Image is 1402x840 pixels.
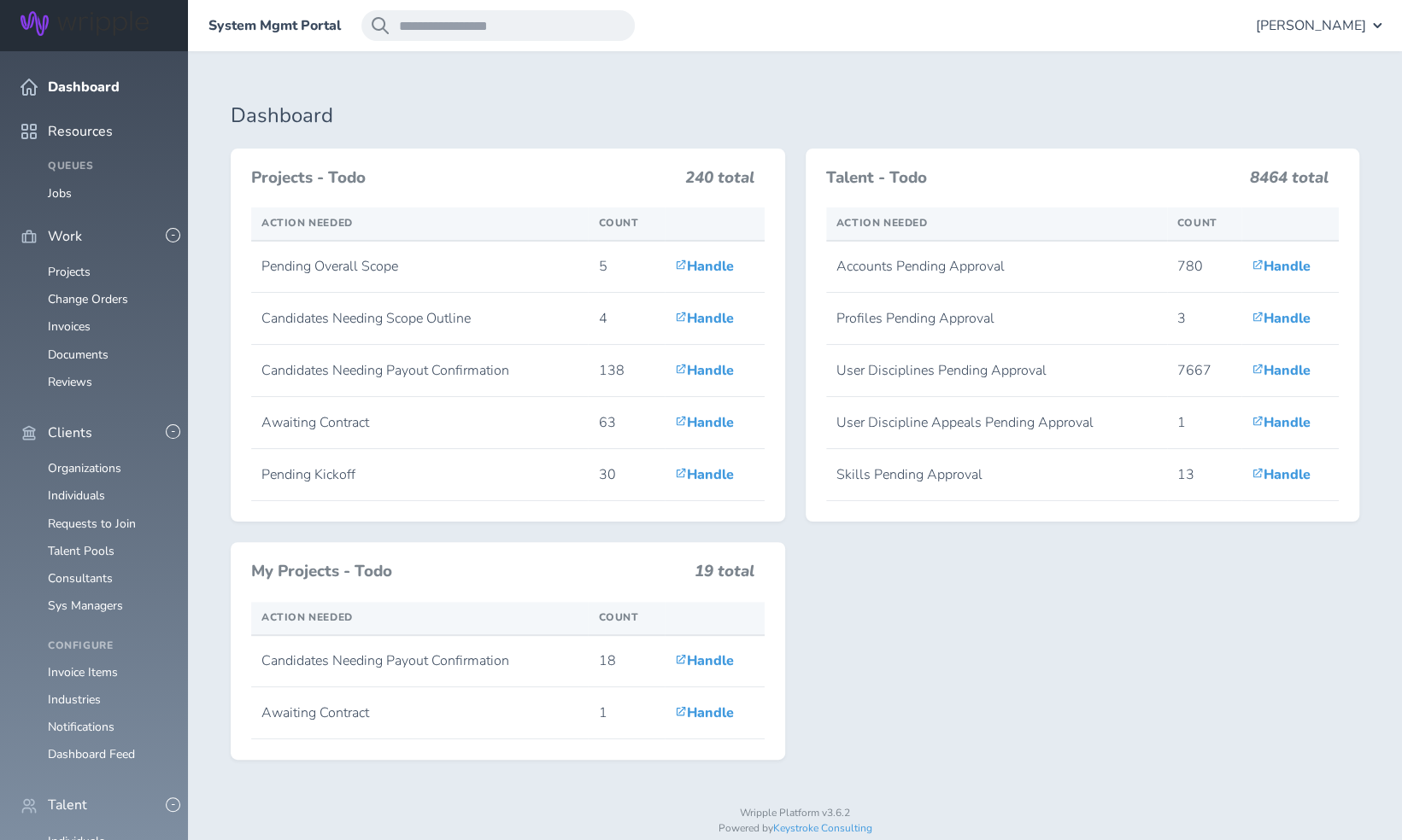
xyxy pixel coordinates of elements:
td: 1 [1167,397,1241,449]
td: Pending Kickoff [251,449,588,501]
a: Handle [675,309,734,328]
a: Keystroke Consulting [773,821,872,835]
td: 5 [588,241,664,293]
td: 7667 [1167,345,1241,397]
h4: Configure [48,640,167,652]
p: Powered by [231,823,1359,835]
a: Handle [675,257,734,276]
a: Handle [1252,413,1311,432]
a: Handle [675,413,734,432]
span: Action Needed [261,610,353,624]
a: Handle [675,703,734,722]
td: Awaiting Contract [251,687,588,739]
span: Action Needed [261,216,353,230]
a: Handle [1252,361,1311,380]
h3: 19 total [695,563,754,588]
a: Projects [48,264,91,280]
span: Count [1177,216,1217,230]
td: 30 [588,449,664,501]
td: 138 [588,345,664,397]
a: Individuals [48,487,105,504]
img: Wripple [21,11,149,36]
td: Accounts Pending Approval [826,241,1167,293]
td: Awaiting Contract [251,397,588,449]
a: Jobs [48,185,72,201]
h3: My Projects - Todo [251,563,684,581]
td: Skills Pending Approval [826,449,1167,501]
a: Consultants [48,570,113,586]
a: Sys Managers [48,598,123,614]
span: Count [598,216,638,230]
h3: 240 total [685,169,754,195]
td: 780 [1167,241,1241,293]
td: 18 [588,635,664,687]
button: - [166,797,180,812]
td: Candidates Needing Payout Confirmation [251,635,588,687]
a: Talent Pools [48,543,114,559]
td: 4 [588,293,664,345]
span: [PERSON_NAME] [1256,18,1366,33]
td: 3 [1167,293,1241,345]
h3: Projects - Todo [251,169,675,188]
a: Handle [1252,465,1311,484]
td: Candidates Needing Payout Confirmation [251,345,588,397]
a: Handle [675,465,734,484]
button: - [166,424,180,439]
a: System Mgmt Portal [208,18,341,33]
p: Wripple Platform v3.6.2 [231,808,1359,820]
h3: Talent - Todo [826,169,1241,188]
a: Industries [48,691,101,708]
a: Documents [48,347,109,363]
a: Dashboard Feed [48,746,135,762]
td: User Discipline Appeals Pending Approval [826,397,1167,449]
td: 1 [588,687,664,739]
td: 63 [588,397,664,449]
a: Organizations [48,460,121,476]
h4: Queues [48,160,167,172]
span: Action Needed [836,216,928,230]
a: Handle [675,361,734,380]
a: Invoices [48,318,91,335]
h3: 8464 total [1250,169,1329,195]
td: Candidates Needing Scope Outline [251,293,588,345]
h1: Dashboard [231,104,1359,128]
a: Handle [675,651,734,670]
span: Count [598,610,638,624]
a: Reviews [48,374,92,390]
span: Talent [48,797,87,813]
a: Handle [1252,309,1311,328]
span: Clients [48,425,92,440]
a: Requests to Join [48,516,136,532]
td: User Disciplines Pending Approval [826,345,1167,397]
span: Dashboard [48,79,120,95]
a: Invoice Items [48,664,118,680]
td: 13 [1167,449,1241,501]
button: [PERSON_NAME] [1256,10,1381,41]
td: Profiles Pending Approval [826,293,1167,345]
a: Notifications [48,719,114,735]
a: Handle [1252,257,1311,276]
button: - [166,228,180,242]
span: Resources [48,124,113,139]
td: Pending Overall Scope [251,241,588,293]
a: Change Orders [48,291,128,307]
span: Work [48,229,82,244]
